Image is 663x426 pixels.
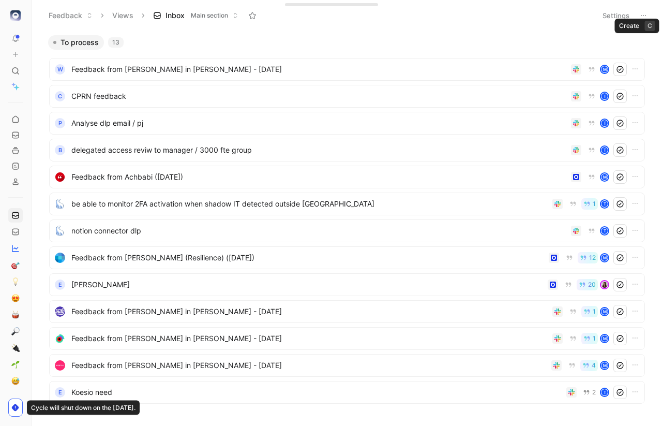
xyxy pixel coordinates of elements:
div: t [601,200,608,208]
a: 💡 [8,274,23,289]
button: 12 [578,252,598,263]
img: logo [55,333,65,344]
img: 😍 [11,294,20,302]
div: M [601,335,608,342]
button: 20 [577,279,598,290]
a: CCPRN feedbackt [49,85,645,108]
div: P [55,118,65,128]
span: CPRN feedback [71,90,567,102]
span: [PERSON_NAME] [71,278,544,291]
span: 20 [588,282,596,288]
img: logo [55,226,65,236]
img: 💡 [11,277,20,286]
span: 1 [593,201,596,207]
button: Feedback [44,8,97,23]
a: logoFeedback from Achbabi ([DATE])M [49,166,645,188]
div: M [601,66,608,73]
div: M [601,362,608,369]
span: Feedback from [PERSON_NAME] in [PERSON_NAME] - [DATE] [71,332,548,345]
button: Views [108,8,138,23]
button: 4 [580,360,598,371]
button: InboxMain section [148,8,243,23]
span: Koesio need [71,386,562,399]
img: 🌱 [11,360,20,369]
div: W [55,64,65,75]
div: t [601,389,608,396]
span: Feedback from [PERSON_NAME] in [PERSON_NAME] - [DATE] [71,63,567,76]
button: elba [8,8,23,23]
img: elba [10,10,21,21]
span: 1 [593,309,596,315]
span: Feedback from Achbabi ([DATE]) [71,171,567,183]
a: logoFeedback from [PERSON_NAME] (Resilience) ([DATE])12M [49,246,645,269]
div: t [601,227,608,234]
img: logo [55,199,65,209]
img: 😅 [11,377,20,385]
div: Cycle will shut down on the [DATE]. [27,401,140,415]
div: e [55,387,65,398]
div: C [55,91,65,101]
a: 🔎 [8,324,23,339]
button: 1 [581,198,598,210]
a: 🔌 [8,341,23,355]
span: Analyse dlp email / pj [71,117,567,129]
a: logoFeedback from [PERSON_NAME] in [PERSON_NAME] - [DATE]4M [49,354,645,377]
div: t [601,146,608,154]
img: 🔌 [11,344,20,352]
img: 🥁 [11,311,20,319]
span: Feedback from [PERSON_NAME] in [PERSON_NAME] - [DATE] [71,359,547,372]
button: To process [48,35,104,50]
button: 2 [581,387,598,398]
span: Feedback from [PERSON_NAME] in [PERSON_NAME] - [DATE] [71,305,548,318]
a: 😍 [8,291,23,305]
img: logo [55,172,65,182]
span: Inbox [165,10,185,21]
span: 4 [592,362,596,369]
span: notion connector dlp [71,225,567,237]
a: Bdelegated access reviw to manager / 3000 fte groupt [49,139,645,161]
div: 🎯💡😍🥁🔎🔌🌱😅 [8,197,23,388]
span: To process [61,37,99,48]
div: t [601,120,608,127]
img: logo [55,306,65,317]
a: WFeedback from [PERSON_NAME] in [PERSON_NAME] - [DATE]M [49,58,645,81]
div: 13 [108,37,124,48]
a: logobe able to monitor 2FA activation when shadow IT detected outside [GEOGRAPHIC_DATA]1t [49,193,645,215]
a: logonotion connector dlpt [49,219,645,242]
span: Main section [191,10,228,21]
span: be able to monitor 2FA activation when shadow IT detected outside [GEOGRAPHIC_DATA] [71,198,548,210]
div: M [601,308,608,315]
a: logoFeedback from [PERSON_NAME] in [PERSON_NAME] - [DATE]1M [49,300,645,323]
div: e [55,280,65,290]
a: e[PERSON_NAME]20avatar [49,273,645,296]
img: logo [55,253,65,263]
span: 12 [589,255,596,261]
button: 1 [581,333,598,344]
div: M [601,254,608,261]
a: eKoesio need2t [49,381,645,404]
span: Feedback from [PERSON_NAME] (Resilience) ([DATE]) [71,252,545,264]
div: B [55,145,65,155]
a: logoFeedback from [PERSON_NAME] in [PERSON_NAME] - [DATE]1M [49,327,645,350]
a: 🎯 [8,258,23,272]
div: t [601,93,608,100]
a: 🥁 [8,307,23,322]
img: avatar [601,281,608,288]
a: PAnalyse dlp email / pjt [49,112,645,135]
a: 😅 [8,374,23,388]
div: M [601,173,608,181]
span: 1 [593,335,596,342]
span: 2 [592,389,596,395]
div: To process13 [44,35,650,407]
img: 🔎 [11,327,20,335]
img: logo [55,360,65,371]
span: delegated access reviw to manager / 3000 fte group [71,144,567,156]
button: Settings [598,8,634,23]
button: 1 [581,306,598,317]
img: 🎯 [11,261,20,269]
a: 🌱 [8,357,23,372]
